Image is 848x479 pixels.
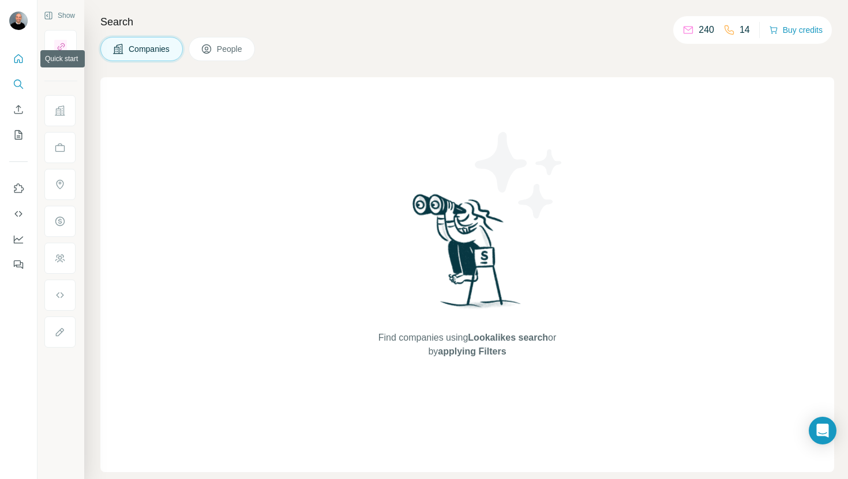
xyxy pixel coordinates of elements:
[9,99,28,120] button: Enrich CSV
[769,22,823,38] button: Buy credits
[375,331,560,359] span: Find companies using or by
[100,14,834,30] h4: Search
[9,229,28,250] button: Dashboard
[467,123,571,227] img: Surfe Illustration - Stars
[9,125,28,145] button: My lists
[217,43,243,55] span: People
[9,254,28,275] button: Feedback
[9,74,28,95] button: Search
[9,12,28,30] img: Avatar
[9,203,28,224] button: Use Surfe API
[740,23,750,37] p: 14
[36,7,83,24] button: Show
[407,191,527,319] img: Surfe Illustration - Woman searching with binoculars
[468,333,548,342] span: Lookalikes search
[9,48,28,69] button: Quick start
[438,346,506,356] span: applying Filters
[129,43,171,55] span: Companies
[9,178,28,199] button: Use Surfe on LinkedIn
[809,417,836,444] div: Open Intercom Messenger
[699,23,714,37] p: 240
